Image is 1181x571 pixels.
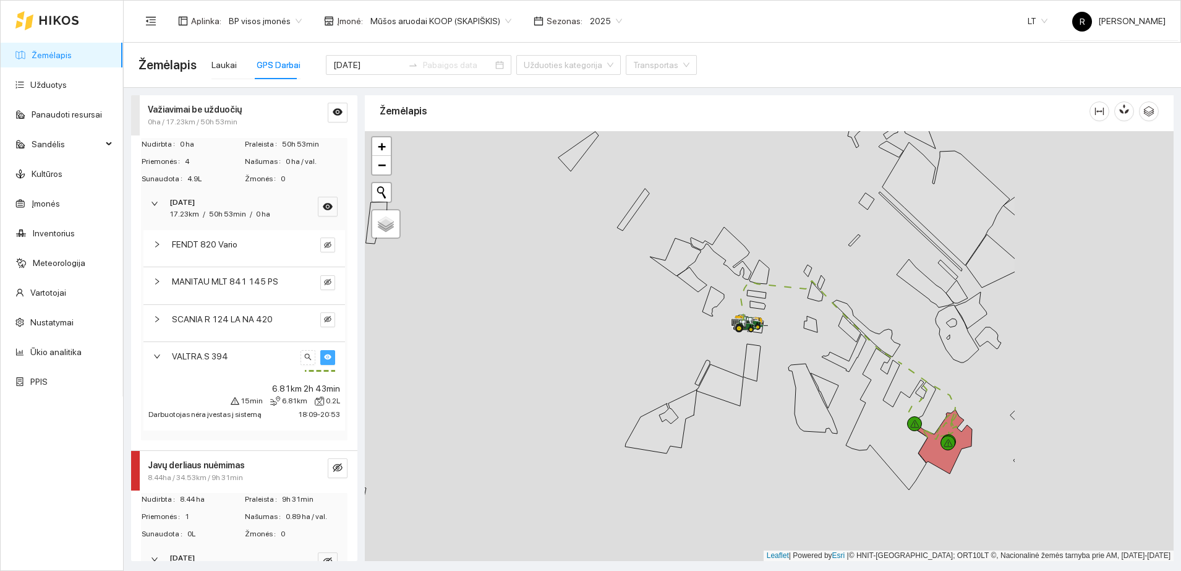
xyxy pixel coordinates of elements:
span: 8.44 ha [180,494,244,505]
input: Pradžios data [333,58,403,72]
span: Nudirbta [142,494,180,505]
button: eye-invisible [320,238,335,252]
button: eye-invisible [320,275,335,290]
span: 6.81km 2h 43min [272,382,340,395]
span: 2025 [590,12,622,30]
span: SCANIA R 124 LA NA 420 [172,312,273,326]
span: right [151,200,158,207]
span: eye-invisible [333,463,343,474]
span: 0.2L [326,395,340,407]
div: MANITAU MLT 841 145 PSeye-invisible [143,267,345,304]
span: right [153,353,161,360]
a: Zoom out [372,156,391,174]
span: 0.89 ha / val. [286,511,347,523]
span: Žemėlapis [139,55,197,75]
a: Ūkio analitika [30,347,82,357]
span: search [304,353,312,362]
span: Žmonės [245,528,281,540]
span: right [153,316,161,323]
span: R [1080,12,1085,32]
span: BP visos įmonės [229,12,302,30]
a: Esri [832,551,845,560]
span: Nudirbta [142,139,180,150]
span: eye [333,107,343,119]
span: / [203,210,205,218]
div: | Powered by © HNIT-[GEOGRAPHIC_DATA]; ORT10LT ©, Nacionalinė žemės tarnyba prie AM, [DATE]-[DATE] [764,551,1174,561]
span: Našumas [245,156,286,168]
a: Inventorius [33,228,75,238]
span: 18:09 - 20:53 [298,410,340,419]
span: calendar [534,16,544,26]
div: SCANIA R 124 LA NA 420eye-invisible [143,305,345,341]
span: Priemonės [142,511,185,523]
span: Aplinka : [191,14,221,28]
span: 0ha / 17.23km / 50h 53min [148,116,237,128]
span: Sezonas : [547,14,582,28]
span: 9h 31min [282,494,347,505]
span: 0 ha [180,139,244,150]
span: 4.9L [187,173,244,185]
span: 0 [281,528,347,540]
span: Praleista [245,139,282,150]
span: menu-fold [145,15,156,27]
span: 8.44ha / 34.53km / 9h 31min [148,472,243,484]
span: to [408,60,418,70]
strong: Javų derliaus nuėmimas [148,460,245,470]
span: eye-invisible [324,316,331,324]
span: + [378,139,386,154]
button: eye [318,197,338,217]
span: | [847,551,849,560]
span: 6.81km [282,395,307,407]
div: Važiavimai be užduočių0ha / 17.23km / 50h 53mineye [131,95,357,135]
span: swap-right [408,60,418,70]
span: Sunaudota [142,173,187,185]
a: Kultūros [32,169,62,179]
a: PPIS [30,377,48,387]
div: VALTRA.S 394searcheye [143,342,345,379]
span: Sandėlis [32,132,102,157]
span: LT [1028,12,1047,30]
strong: [DATE] [169,554,195,562]
span: / [250,210,252,218]
a: Nustatymai [30,317,74,327]
span: 1 [185,511,244,523]
span: Žmonės [245,173,281,185]
button: Initiate a new search [372,183,391,202]
a: Leaflet [767,551,789,560]
a: Vartotojai [30,288,66,298]
span: − [378,157,386,173]
a: Meteorologija [33,258,85,268]
button: eye-invisible [328,458,347,478]
div: [DATE]17.23km/50h 53min/0 haeye [141,189,347,228]
span: column-width [1090,106,1109,116]
span: eye [323,202,333,213]
strong: [DATE] [169,198,195,207]
span: 17.23km [169,210,199,218]
span: shop [324,16,334,26]
div: Laukai [211,58,237,72]
a: Zoom in [372,137,391,156]
div: FENDT 820 Varioeye-invisible [143,230,345,267]
span: eye-invisible [323,557,333,569]
button: eye [320,350,335,365]
div: Javų derliaus nuėmimas8.44ha / 34.53km / 9h 31mineye-invisible [131,451,357,491]
span: warning [231,397,239,405]
a: Žemėlapis [32,50,72,60]
div: GPS Darbai [257,58,301,72]
span: Sunaudota [142,528,187,540]
span: FENDT 820 Vario [172,238,237,251]
span: 50h 53min [282,139,347,150]
span: 0 ha [256,210,270,218]
span: Darbuotojas nėra įvestas į sistemą [148,410,262,419]
span: 50h 53min [209,210,246,218]
span: 0L [187,528,244,540]
span: Našumas [245,511,286,523]
button: column-width [1089,101,1109,121]
input: Pabaigos data [423,58,493,72]
div: Žemėlapis [380,93,1089,129]
span: Praleista [245,494,282,505]
strong: Važiavimai be užduočių [148,105,242,114]
span: eye-invisible [324,241,331,250]
span: 0 [281,173,347,185]
a: Layers [372,210,399,238]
